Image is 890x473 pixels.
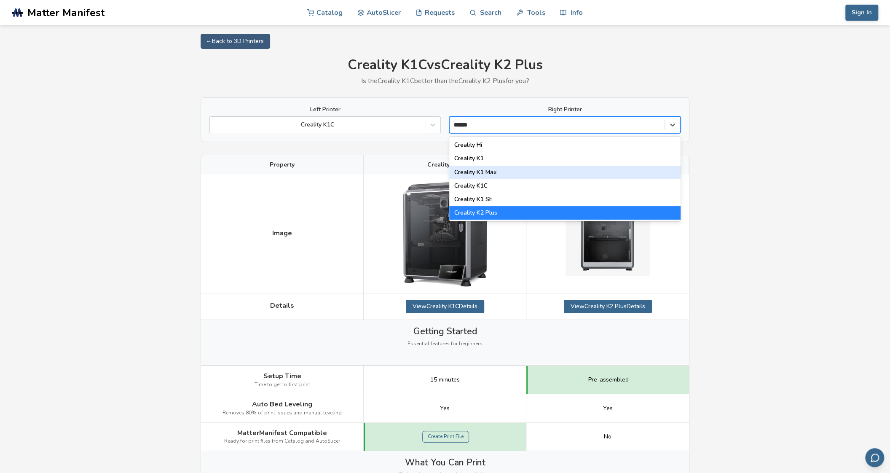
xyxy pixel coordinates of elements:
div: Creality K1C [449,179,681,193]
a: Create Print File [422,431,469,443]
button: Send feedback via email [865,448,884,467]
span: Auto Bed Leveling [252,400,312,408]
input: Creality HiCreality K1Creality K1 MaxCreality K1CCreality K1 SECreality K2 Plus [454,121,470,128]
a: ViewCreality K1CDetails [406,300,484,313]
div: Creality K2 Plus [449,206,681,220]
img: Creality K2 Plus [566,192,650,276]
span: Getting Started [413,326,477,336]
span: 15 minutes [430,376,460,383]
h1: Creality K1C vs Creality K2 Plus [201,57,689,73]
div: Creality K1 SE [449,193,681,206]
span: Details [270,302,294,309]
div: Creality Hi [449,138,681,152]
span: Setup Time [263,372,301,380]
div: Creality K1 [449,152,681,165]
span: MatterManifest Compatible [237,429,327,437]
img: Creality K1C [403,181,487,287]
span: Ready for print files from Catalog and AutoSlicer [224,438,340,444]
a: ViewCreality K2 PlusDetails [564,300,652,313]
span: Removes 80% of print issues and manual leveling [222,410,342,416]
p: Is the Creality K1C better than the Creality K2 Plus for you? [201,77,689,85]
span: Essential features for beginners [407,341,483,347]
span: Matter Manifest [27,7,105,19]
span: What You Can Print [405,457,485,468]
input: Creality K1C [214,121,216,128]
span: Yes [603,405,613,412]
div: Creality K1 Max [449,166,681,179]
label: Left Printer [209,106,441,113]
label: Right Printer [449,106,681,113]
span: Pre-assembled [588,376,629,383]
span: Property [270,161,295,168]
button: Sign In [845,5,878,21]
span: Image [272,229,292,237]
span: Yes [440,405,450,412]
span: Creality K1C [427,161,463,168]
a: ← Back to 3D Printers [201,34,270,49]
span: No [604,433,611,440]
span: Time to get to first print [255,382,310,388]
